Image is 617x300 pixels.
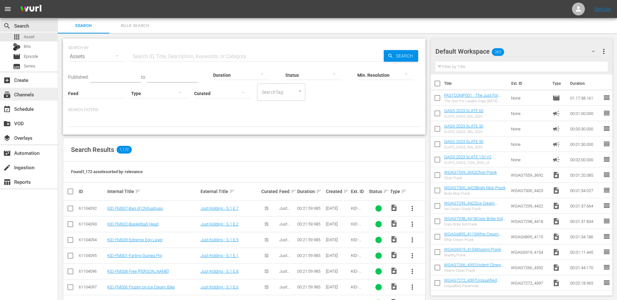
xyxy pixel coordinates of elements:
[405,201,420,216] button: more_vert
[68,107,420,113] p: Search Filters:
[351,237,363,247] span: KID-FM009
[444,75,507,93] th: Title
[444,216,505,226] a: WGAG7298_4418Cops Bribe Kid Prank
[600,48,608,55] span: more_vert
[297,285,324,289] div: 00:21:59.985
[107,222,158,226] a: KID-FM002-Basketball Head
[279,206,293,216] span: Just Kidding
[603,248,611,256] span: reorder
[568,260,603,275] td: 00:01:44.170
[390,220,398,227] span: Video
[508,275,550,291] td: WGAG7272_4397
[24,34,34,40] span: Asset
[603,125,611,132] span: reorder
[369,188,389,195] div: Status
[3,149,11,157] span: Automation
[297,253,324,258] div: 00:21:59.985
[568,183,603,198] td: 00:01:34.027
[444,145,483,149] div: SLATE_GAGS_90s_2023
[279,253,293,263] span: Just Kidding
[297,237,324,242] div: 00:21:59.985
[408,252,416,260] span: more_vert
[3,164,11,172] span: Ingestion
[552,94,560,102] span: Episode
[401,189,407,194] span: sort
[326,188,349,195] div: Created
[316,189,322,194] span: sort
[444,284,506,288] div: Unqualified Paramedic
[201,237,238,242] a: Just Kidding - S.1 E.9
[444,278,499,287] a: WGAG7272_4397Unqualified Paramedic
[326,222,349,226] div: [DATE]
[444,201,497,210] a: WGAG7299_4422Ice Cream Stand Prank
[444,99,506,103] div: The Just For Laughs Gags [DATE] Special
[326,253,349,258] div: [DATE]
[435,42,601,60] div: Default Workspace
[568,229,603,244] td: 00:01:34.186
[508,152,550,167] td: None
[508,106,550,121] td: None
[552,110,560,117] span: Ad
[343,189,349,194] span: sort
[279,285,293,294] span: Just Kidding
[68,75,89,80] span: Published:
[107,188,199,195] div: Internal Title
[229,189,235,194] span: sort
[24,53,38,60] span: Episode
[351,206,363,216] span: KID-FM007
[444,170,497,175] a: WGAG7559_3692Choir Prank
[117,146,132,154] span: 1,172
[71,146,114,154] span: Search Results
[326,285,349,289] div: [DATE]
[508,244,550,260] td: WGAG6919_4154
[201,269,238,274] a: Just Kidding - S.1 E.8
[568,244,603,260] td: 00:01:11.445
[326,269,349,274] div: [DATE]
[13,53,21,60] span: movie
[405,279,420,295] button: more_vert
[3,178,11,186] span: Reports
[351,253,363,263] span: KID-FM001
[594,6,611,12] a: Sign Out
[508,183,550,198] td: WGAG7300_4423
[603,140,611,148] span: reorder
[508,90,550,106] td: None
[408,268,416,275] span: more_vert
[79,269,105,274] div: 61104096
[107,285,175,289] a: KID-FM006-Frozen on Ice Cream Bike
[113,22,157,30] span: Bulk Search
[507,75,549,93] th: Ext. ID
[552,248,560,256] span: Video
[297,269,324,274] div: 00:21:59.985
[508,229,550,244] td: WGAG6895_4115
[24,43,31,50] span: Bits
[13,33,21,41] span: Asset
[444,269,506,273] div: Violent Clown Prank
[135,189,141,194] span: sort
[444,139,483,144] a: GAGS 2023 SLATE 90
[492,45,504,59] span: 365
[552,125,560,133] span: Ad
[552,202,560,210] span: Video
[4,5,12,13] span: menu
[508,198,550,214] td: WGAG7299_4422
[297,188,324,195] div: Duration
[62,22,105,30] span: Search
[3,105,11,113] span: Schedule
[603,217,611,225] span: reorder
[603,186,611,194] span: reorder
[444,108,483,113] a: GAGS 2023 SLATE 60
[444,232,501,241] a: WGAG6895_4115Whip Cream Prank
[603,109,611,117] span: reorder
[405,264,420,279] button: more_vert
[279,222,293,231] span: Just Kidding
[566,75,605,93] th: Duration
[390,251,398,259] span: Video
[444,262,504,272] a: WGAG7266_4392Violent Clown Prank
[568,121,603,137] td: 00:00:30.000
[568,137,603,152] td: 00:01:30.000
[3,76,11,84] span: Create
[405,232,420,248] button: more_vert
[15,2,46,17] img: ans4CAIJ8jUAAAAAAAAAAAAAAAAAAAAAAAAgQb4GAAAAAAAAAAAAAAAAAAAAAAAAJMjXAAAAAAAAAAAAAAAAAAAAAAAAgAT5G...
[326,206,349,211] div: [DATE]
